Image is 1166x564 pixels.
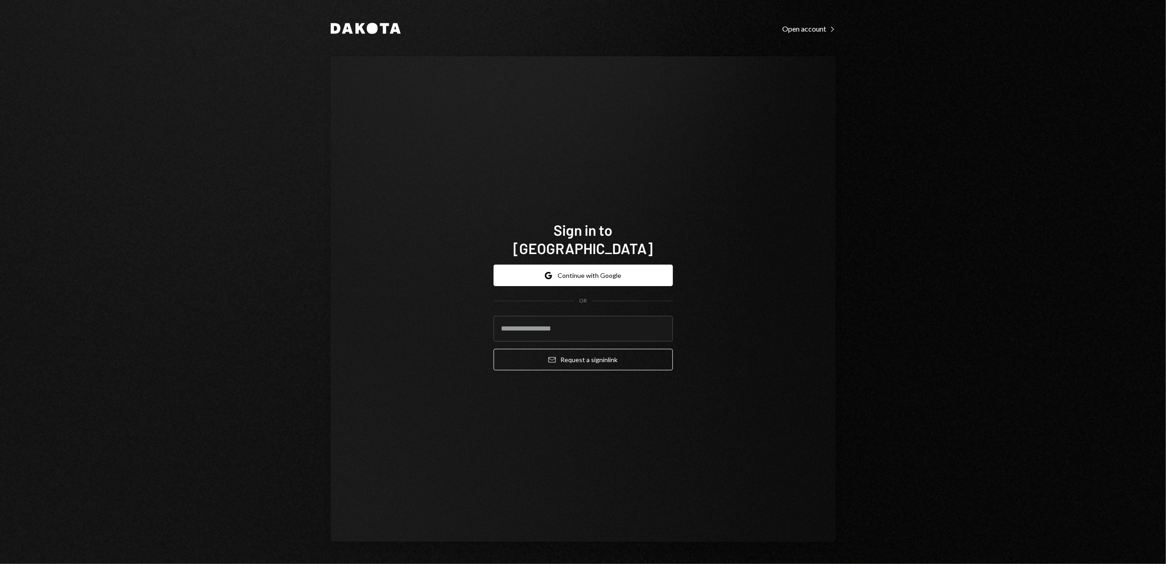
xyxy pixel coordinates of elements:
button: Request a signinlink [494,349,673,370]
a: Open account [783,23,836,33]
div: Open account [783,24,836,33]
div: OR [579,297,587,305]
button: Continue with Google [494,265,673,286]
h1: Sign in to [GEOGRAPHIC_DATA] [494,221,673,257]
